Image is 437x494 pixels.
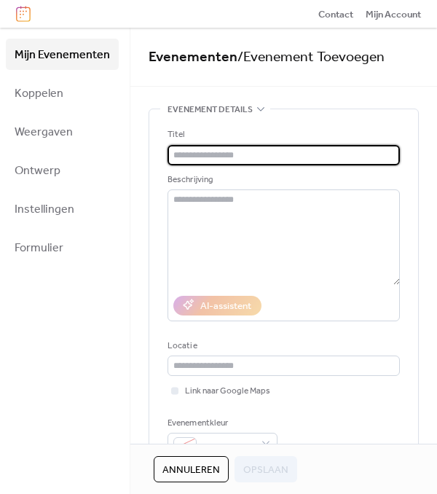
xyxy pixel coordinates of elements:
div: Locatie [168,339,397,353]
span: Mijn Evenementen [15,44,110,66]
a: Mijn Evenementen [6,39,119,70]
span: / Evenement Toevoegen [237,44,385,71]
span: Annuleren [162,463,220,477]
a: Ontwerp [6,154,119,186]
span: Mijn Account [366,7,421,22]
span: Contact [318,7,353,22]
img: logo [16,6,31,22]
a: Weergaven [6,116,119,147]
div: Beschrijving [168,173,397,187]
div: Titel [168,128,397,142]
span: Weergaven [15,121,73,144]
button: Annuleren [154,456,229,482]
span: Link naar Google Maps [185,384,270,399]
a: Instellingen [6,193,119,224]
span: Formulier [15,237,63,259]
a: Koppelen [6,77,119,109]
a: Mijn Account [366,7,421,21]
span: Ontwerp [15,160,60,182]
div: Evenementkleur [168,416,275,431]
span: Koppelen [15,82,63,105]
span: Evenement details [168,103,253,117]
span: Instellingen [15,198,74,221]
a: Contact [318,7,353,21]
a: Evenementen [149,44,237,71]
a: Formulier [6,232,119,263]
